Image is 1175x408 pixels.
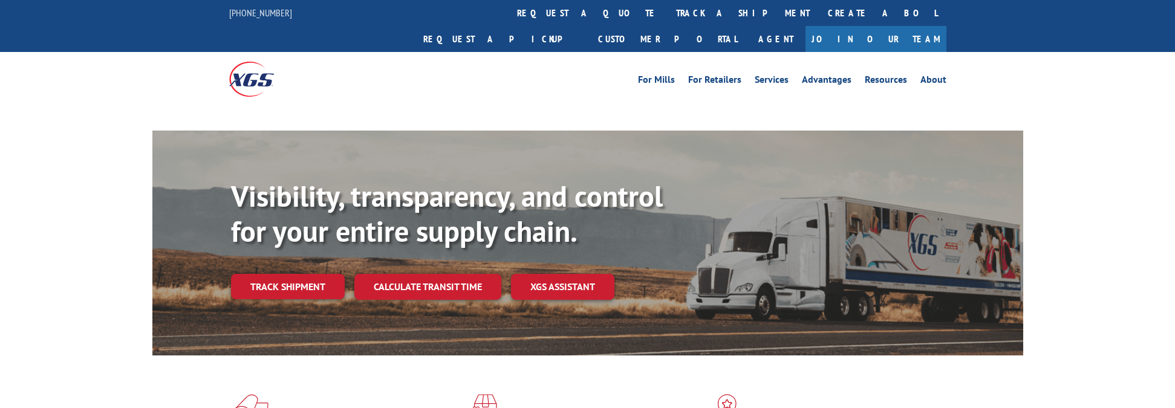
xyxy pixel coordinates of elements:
a: [PHONE_NUMBER] [229,7,292,19]
a: XGS ASSISTANT [511,274,614,300]
a: For Mills [638,75,675,88]
a: Resources [865,75,907,88]
a: Track shipment [231,274,345,299]
a: About [920,75,946,88]
b: Visibility, transparency, and control for your entire supply chain. [231,177,663,250]
a: Request a pickup [414,26,589,52]
a: Customer Portal [589,26,746,52]
a: Services [755,75,789,88]
a: Advantages [802,75,851,88]
a: For Retailers [688,75,741,88]
a: Join Our Team [806,26,946,52]
a: Agent [746,26,806,52]
a: Calculate transit time [354,274,501,300]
